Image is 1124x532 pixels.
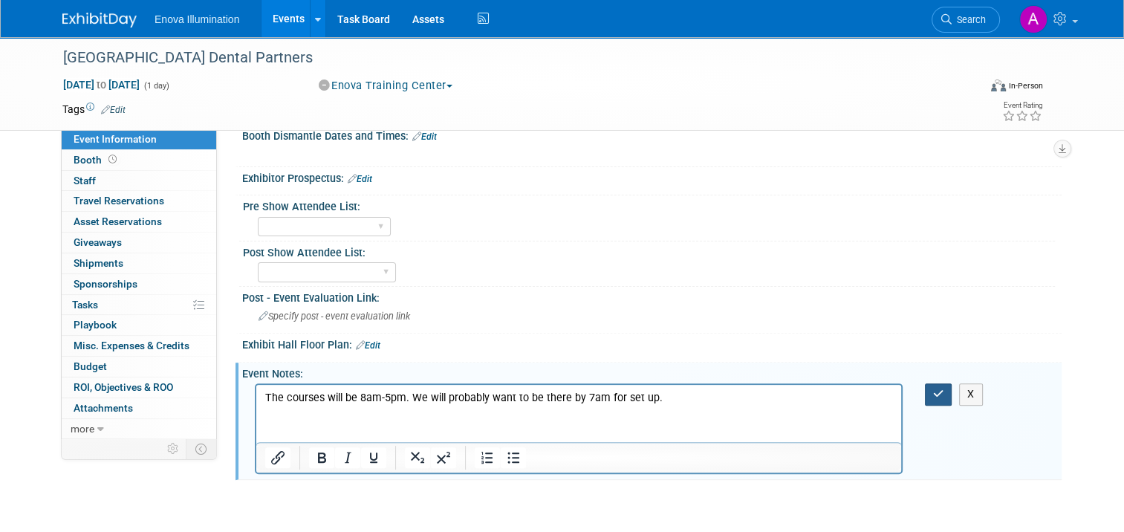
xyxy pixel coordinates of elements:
div: Event Rating [1002,102,1042,109]
td: Personalize Event Tab Strip [160,439,186,458]
a: Edit [348,174,372,184]
div: Event Notes: [242,363,1062,381]
div: Booth Dismantle Dates and Times: [242,125,1062,144]
span: Sponsorships [74,278,137,290]
span: to [94,79,108,91]
div: Event Format [898,77,1043,100]
a: Shipments [62,253,216,273]
a: Edit [101,105,126,115]
div: Exhibit Hall Floor Plan: [242,334,1062,353]
a: Sponsorships [62,274,216,294]
span: Asset Reservations [74,215,162,227]
a: more [62,419,216,439]
a: Edit [356,340,380,351]
button: Superscript [431,447,456,468]
button: Bold [309,447,334,468]
a: Search [932,7,1000,33]
span: Budget [74,360,107,372]
a: Travel Reservations [62,191,216,211]
img: Andrea Miller [1019,5,1047,33]
a: Giveaways [62,233,216,253]
div: Exhibitor Prospectus: [242,167,1062,186]
button: Underline [361,447,386,468]
a: Attachments [62,398,216,418]
a: Tasks [62,295,216,315]
span: Tasks [72,299,98,311]
span: Attachments [74,402,133,414]
button: Enova Training Center [314,78,458,94]
div: Post Show Attendee List: [243,241,1055,260]
span: Booth [74,154,120,166]
button: Subscript [405,447,430,468]
img: ExhibitDay [62,13,137,27]
button: Numbered list [475,447,500,468]
span: Travel Reservations [74,195,164,207]
span: Booth not reserved yet [105,154,120,165]
button: X [959,383,983,405]
td: Tags [62,102,126,117]
a: Booth [62,150,216,170]
span: Playbook [74,319,117,331]
span: Misc. Expenses & Credits [74,340,189,351]
span: [DATE] [DATE] [62,78,140,91]
span: Specify post - event evaluation link [259,311,410,322]
div: In-Person [1008,80,1043,91]
a: Edit [412,132,437,142]
button: Bullet list [501,447,526,468]
a: Asset Reservations [62,212,216,232]
a: ROI, Objectives & ROO [62,377,216,398]
div: [GEOGRAPHIC_DATA] Dental Partners [58,45,960,71]
span: Shipments [74,257,123,269]
a: Playbook [62,315,216,335]
span: Search [952,14,986,25]
a: Misc. Expenses & Credits [62,336,216,356]
span: Giveaways [74,236,122,248]
a: Budget [62,357,216,377]
a: Staff [62,171,216,191]
span: Staff [74,175,96,186]
td: Toggle Event Tabs [186,439,217,458]
span: (1 day) [143,81,169,91]
img: Format-Inperson.png [991,80,1006,91]
div: Pre Show Attendee List: [243,195,1055,214]
button: Insert/edit link [265,447,290,468]
button: Italic [335,447,360,468]
span: Event Information [74,133,157,145]
a: Event Information [62,129,216,149]
span: Enova Illumination [155,13,239,25]
iframe: Rich Text Area [256,385,901,442]
div: Post - Event Evaluation Link: [242,287,1062,305]
span: ROI, Objectives & ROO [74,381,173,393]
span: more [71,423,94,435]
